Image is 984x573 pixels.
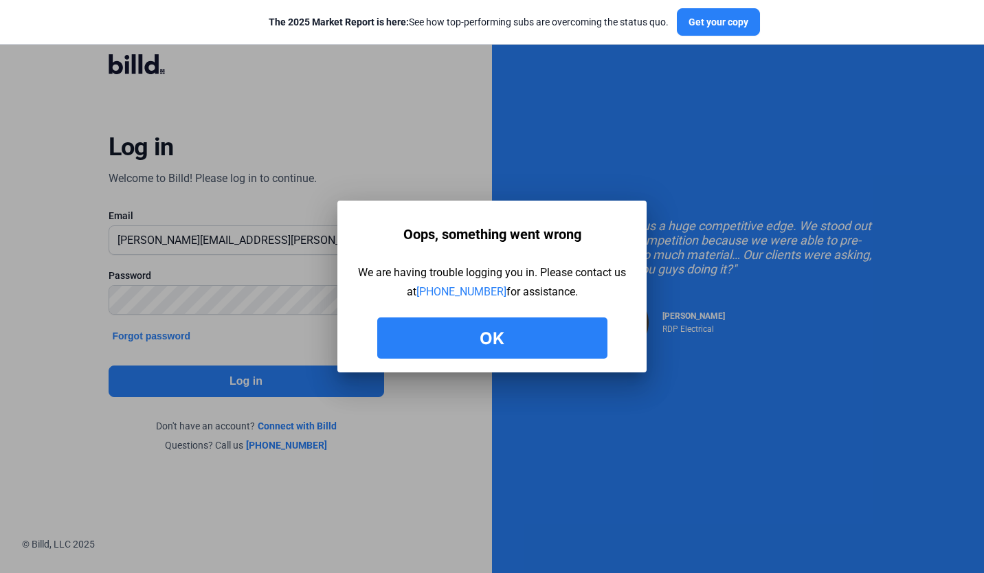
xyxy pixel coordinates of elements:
[403,221,581,247] div: Oops, something went wrong
[358,263,626,302] div: We are having trouble logging you in. Please contact us at for assistance.
[677,8,760,36] button: Get your copy
[269,16,409,27] span: The 2025 Market Report is here:
[269,15,669,29] div: See how top-performing subs are overcoming the status quo.
[416,285,506,298] a: [PHONE_NUMBER]
[377,317,607,359] button: Ok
